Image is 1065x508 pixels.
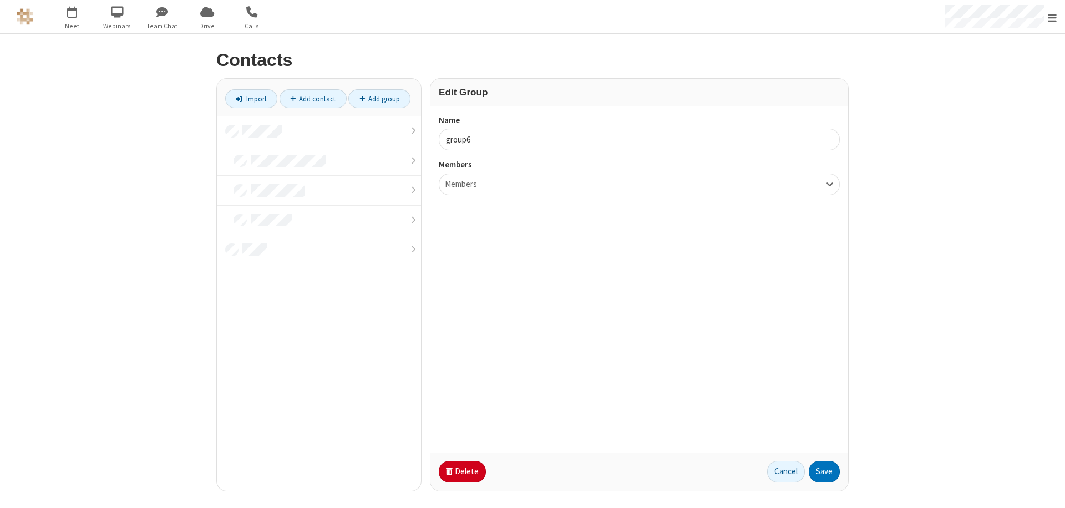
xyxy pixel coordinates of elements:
span: Meet [52,21,93,31]
label: Name [439,114,840,127]
label: Members [439,159,840,171]
h3: Edit Group [439,87,840,98]
span: Calls [231,21,273,31]
span: Drive [186,21,228,31]
button: Delete [439,461,486,483]
span: Webinars [97,21,138,31]
a: Add group [348,89,410,108]
a: Add contact [280,89,347,108]
a: Cancel [767,461,805,483]
a: Import [225,89,277,108]
img: QA Selenium DO NOT DELETE OR CHANGE [17,8,33,25]
span: Team Chat [141,21,183,31]
button: Save [809,461,840,483]
h2: Contacts [216,50,849,70]
input: Name [439,129,840,150]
